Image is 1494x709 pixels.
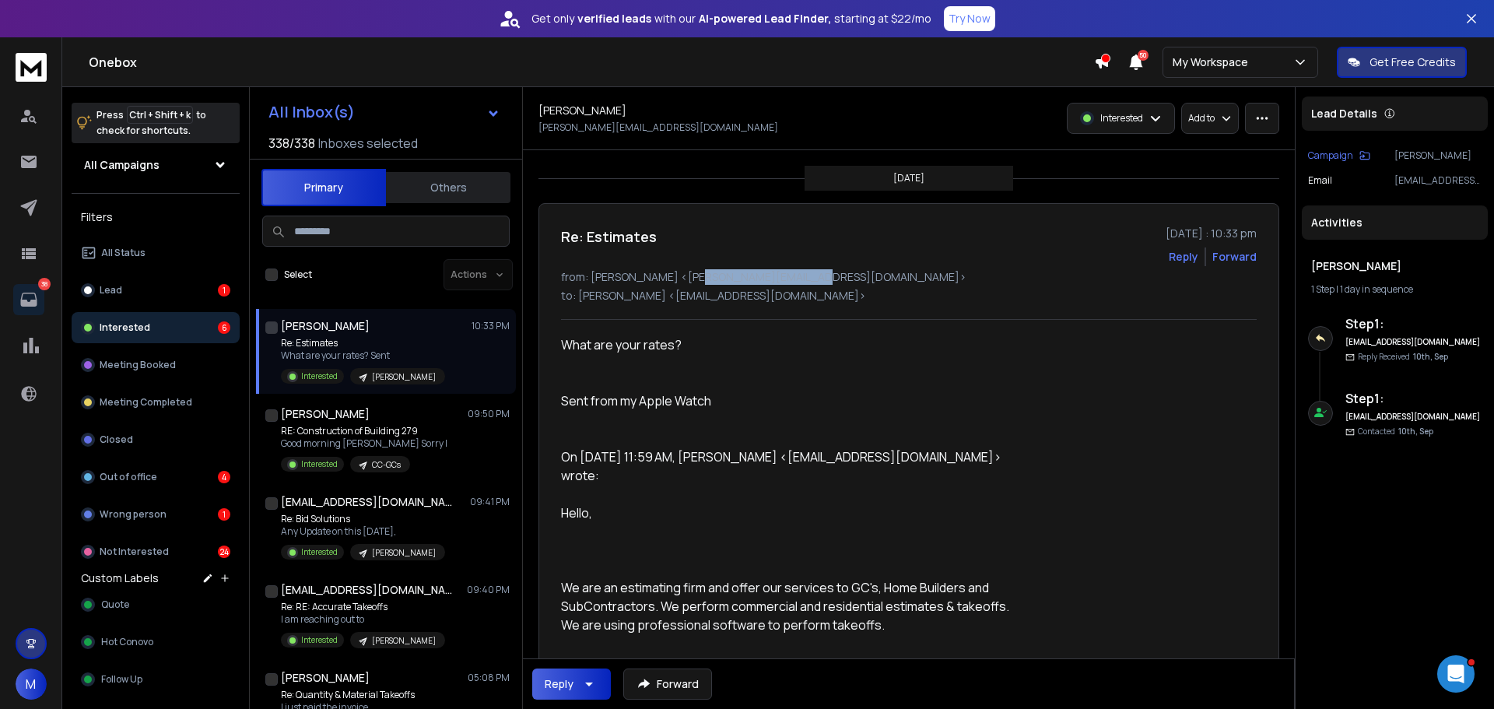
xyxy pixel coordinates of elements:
p: [PERSON_NAME] [1394,149,1482,162]
span: 50 [1138,50,1149,61]
h1: [PERSON_NAME] [281,318,370,334]
p: I am reaching out to [281,613,445,626]
h1: Re: Estimates [561,226,657,247]
span: Hello, [561,504,592,521]
h1: All Campaigns [84,157,160,173]
button: Try Now [944,6,995,31]
span: 10th, Sep [1413,351,1448,362]
p: 05:08 PM [468,672,510,684]
p: Interested [100,321,150,334]
p: Wrong person [100,508,167,521]
p: Add to [1188,112,1215,125]
h3: Inboxes selected [318,134,418,153]
h6: [EMAIL_ADDRESS][DOMAIN_NAME] [1345,336,1482,348]
button: Meeting Booked [72,349,240,381]
p: Good morning [PERSON_NAME] Sorry I [281,437,447,450]
a: 38 [13,284,44,315]
h1: [PERSON_NAME] [538,103,626,118]
button: All Status [72,237,240,269]
p: Try Now [949,11,991,26]
img: logo [16,53,47,82]
p: Interested [301,634,338,646]
p: My Workspace [1173,54,1254,70]
p: What are your rates? Sent [281,349,445,362]
p: Meeting Booked [100,359,176,371]
button: Forward [623,669,712,700]
h1: [PERSON_NAME] [281,670,370,686]
button: Hot Conovo [72,627,240,658]
p: Get only with our starting at $22/mo [531,11,931,26]
p: Out of office [100,471,157,483]
span: 338 / 338 [268,134,315,153]
div: Reply [545,676,573,692]
h1: Onebox [89,53,1094,72]
h6: [EMAIL_ADDRESS][DOMAIN_NAME] [1345,411,1482,423]
div: Activities [1302,205,1488,240]
span: Quote [101,598,129,611]
p: Re: Quantity & Material Takeoffs [281,689,445,701]
button: Not Interested24 [72,536,240,567]
p: 09:41 PM [470,496,510,508]
h3: Filters [72,206,240,228]
div: 6 [218,321,230,334]
p: to: [PERSON_NAME] <[EMAIL_ADDRESS][DOMAIN_NAME]> [561,288,1257,304]
div: Forward [1212,249,1257,265]
button: Campaign [1308,149,1370,162]
button: Quote [72,589,240,620]
h3: Custom Labels [81,570,159,586]
button: Lead1 [72,275,240,306]
p: CC-GCs [372,459,401,471]
button: Others [386,170,510,205]
button: Reply [532,669,611,700]
p: Email [1308,174,1332,187]
strong: AI-powered Lead Finder, [699,11,831,26]
button: All Inbox(s) [256,97,513,128]
p: Meeting Completed [100,396,192,409]
label: Select [284,269,312,281]
p: [DATE] : 10:33 pm [1166,226,1257,241]
span: Ctrl + Shift + k [127,106,193,124]
button: Wrong person1 [72,499,240,530]
p: Get Free Credits [1369,54,1456,70]
button: Interested6 [72,312,240,343]
div: | [1311,283,1478,296]
p: 10:33 PM [472,320,510,332]
button: Reply [1169,249,1198,265]
p: Interested [301,546,338,558]
p: [PERSON_NAME] [372,635,436,647]
span: 1 day in sequence [1340,283,1413,296]
h6: Step 1 : [1345,314,1482,333]
p: 09:40 PM [467,584,510,596]
div: Sent from my Apple Watch [561,354,1015,429]
p: Closed [100,433,133,446]
button: M [16,669,47,700]
div: 1 [218,508,230,521]
p: [EMAIL_ADDRESS][DOMAIN_NAME] [1394,174,1482,187]
p: Interested [301,370,338,382]
h1: [EMAIL_ADDRESS][DOMAIN_NAME] [281,494,452,510]
p: 38 [38,278,51,290]
div: 1 [218,284,230,297]
span: 10th, Sep [1398,426,1433,437]
button: Primary [261,169,386,206]
p: Lead [100,284,122,297]
blockquote: On [DATE] 11:59 AM, [PERSON_NAME] <[EMAIL_ADDRESS][DOMAIN_NAME]> wrote: [561,448,1015,504]
div: 4 [218,471,230,483]
button: Out of office4 [72,462,240,493]
h1: [PERSON_NAME] [281,406,370,422]
p: Re: RE: Accurate Takeoffs [281,601,445,613]
p: RE: Construction of Building 279 [281,425,447,437]
p: Reply Received [1358,351,1448,363]
p: [DATE] [893,172,924,184]
p: Interested [301,458,338,470]
button: Follow Up [72,664,240,695]
p: Contacted [1358,426,1433,437]
button: Closed [72,424,240,455]
p: All Status [101,247,146,259]
span: Hot Conovo [101,636,153,648]
h1: [EMAIL_ADDRESS][DOMAIN_NAME] [281,582,452,598]
p: 09:50 PM [468,408,510,420]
